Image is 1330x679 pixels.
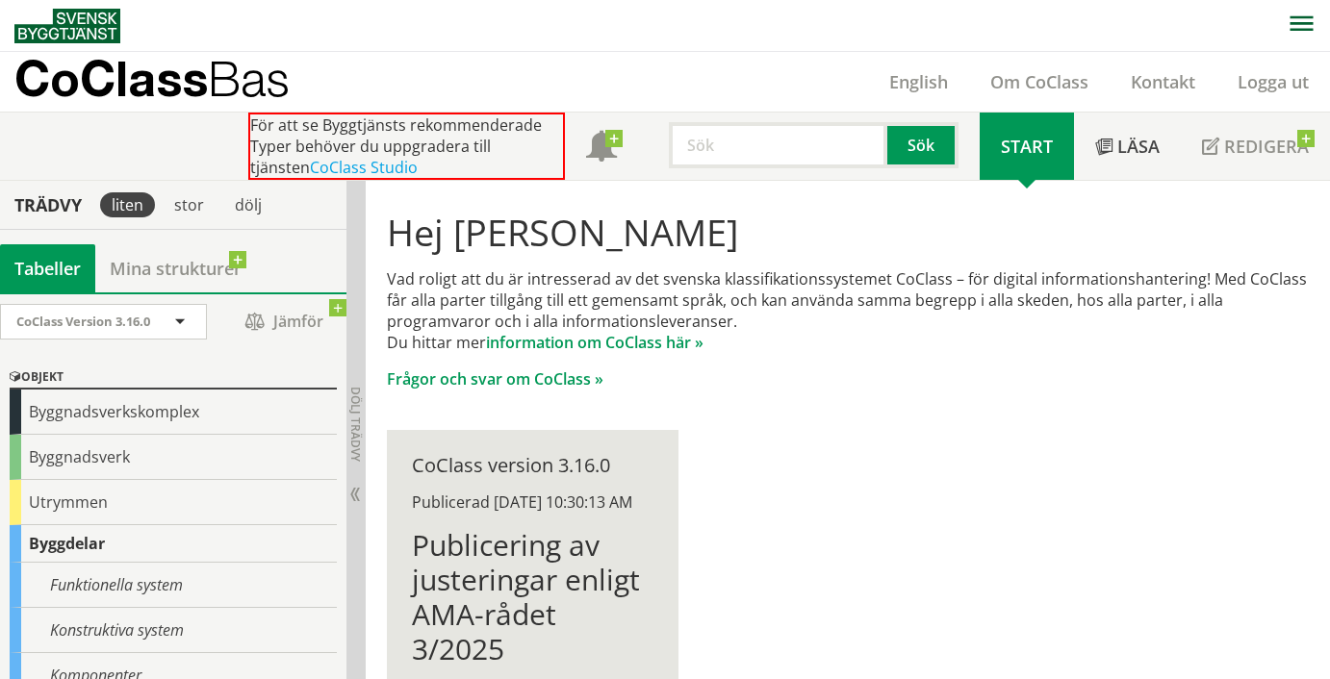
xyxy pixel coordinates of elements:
[1181,113,1330,180] a: Redigera
[208,50,290,107] span: Bas
[14,52,331,112] a: CoClassBas
[887,122,959,168] button: Sök
[669,122,887,168] input: Sök
[980,113,1074,180] a: Start
[1001,135,1053,158] span: Start
[10,390,337,435] div: Byggnadsverkskomplex
[10,525,337,563] div: Byggdelar
[586,133,617,163] span: Notifikationer
[10,435,337,480] div: Byggnadsverk
[223,192,273,217] div: dölj
[14,9,120,43] img: Svensk Byggtjänst
[486,332,703,353] a: information om CoClass här »
[10,366,337,390] div: Objekt
[95,244,256,292] a: Mina strukturer
[868,70,969,93] a: English
[10,480,337,525] div: Utrymmen
[226,305,342,339] span: Jämför
[412,528,653,666] h1: Publicering av justeringar enligt AMA-rådet 3/2025
[1110,70,1216,93] a: Kontakt
[248,113,565,180] div: För att se Byggtjänsts rekommenderade Typer behöver du uppgradera till tjänsten
[347,387,364,462] span: Dölj trädvy
[387,268,1309,353] p: Vad roligt att du är intresserad av det svenska klassifikationssystemet CoClass – för digital inf...
[1224,135,1309,158] span: Redigera
[14,67,290,89] p: CoClass
[163,192,216,217] div: stor
[10,563,337,608] div: Funktionella system
[310,157,418,178] a: CoClass Studio
[1216,70,1330,93] a: Logga ut
[16,313,150,330] span: CoClass Version 3.16.0
[387,211,1309,253] h1: Hej [PERSON_NAME]
[4,194,92,215] div: Trädvy
[969,70,1110,93] a: Om CoClass
[412,455,653,476] div: CoClass version 3.16.0
[10,608,337,653] div: Konstruktiva system
[387,368,603,390] a: Frågor och svar om CoClass »
[100,192,155,217] div: liten
[412,491,653,513] div: Publicerad [DATE] 10:30:13 AM
[1074,113,1181,180] a: Läsa
[1117,135,1160,158] span: Läsa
